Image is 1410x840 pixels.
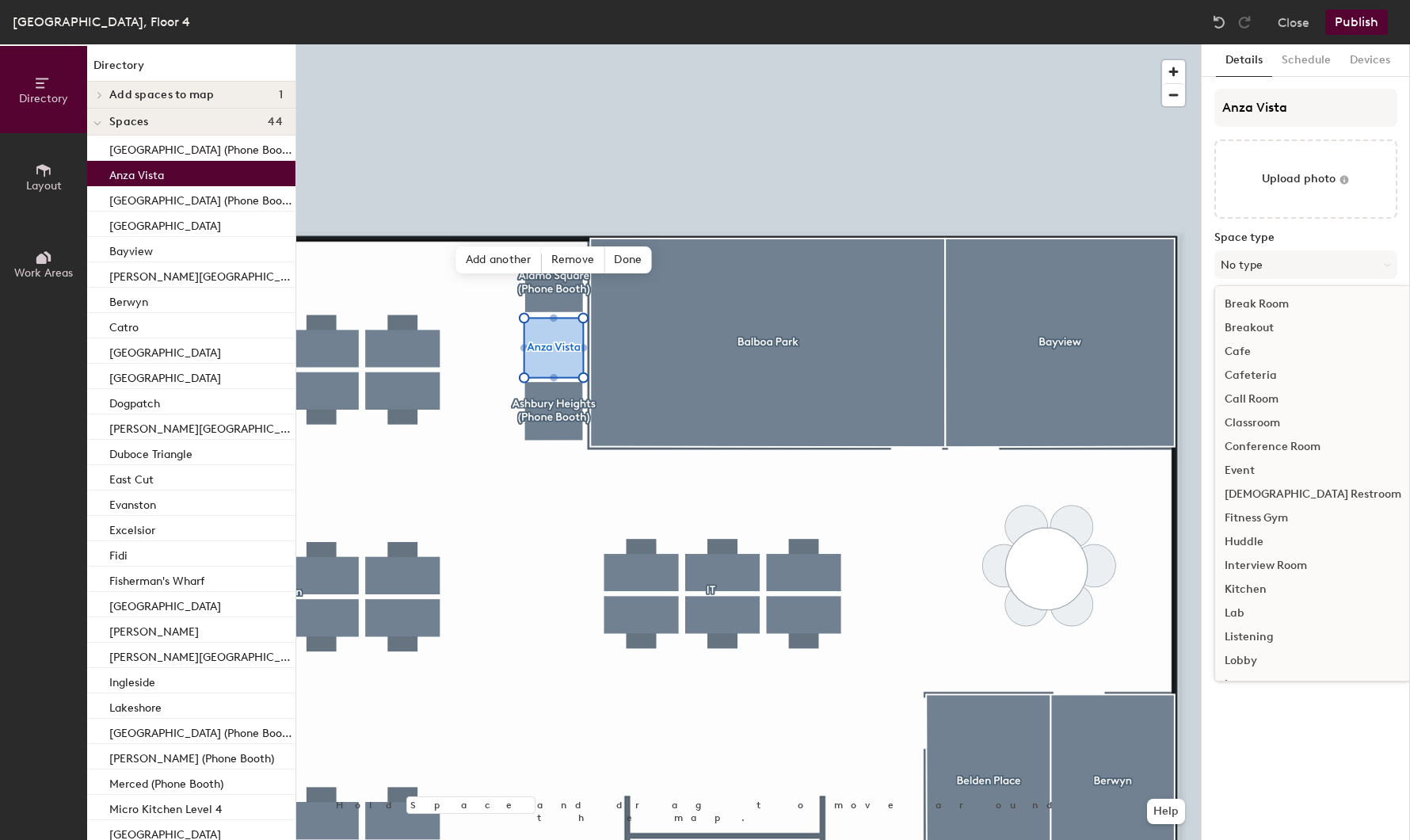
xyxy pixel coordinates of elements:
p: [GEOGRAPHIC_DATA] [109,342,221,360]
p: [PERSON_NAME][GEOGRAPHIC_DATA] [109,265,292,284]
p: [PERSON_NAME][GEOGRAPHIC_DATA] [109,418,292,436]
p: [GEOGRAPHIC_DATA] [109,215,221,233]
p: Duboce Triangle [109,443,192,461]
p: Dogpatch [109,392,160,410]
p: Fisherman's Wharf [109,570,204,588]
p: Lakeshore [109,697,162,715]
p: [PERSON_NAME][GEOGRAPHIC_DATA] [109,646,292,664]
span: 44 [268,116,283,128]
span: 1 [279,89,283,101]
p: [GEOGRAPHIC_DATA] [109,367,221,385]
span: Work Areas [14,266,73,280]
p: Evanston [109,494,156,512]
button: Details [1216,44,1272,77]
span: Spaces [109,116,149,128]
p: Excelsior [109,519,155,537]
p: Bayview [109,240,153,258]
button: Close [1278,10,1309,35]
p: [PERSON_NAME] [109,620,199,639]
p: Fidi [109,544,128,563]
button: Devices [1340,44,1400,77]
p: [PERSON_NAME] (Phone Booth) [109,747,274,766]
p: Catro [109,316,139,334]
button: No type [1214,250,1397,279]
span: Layout [26,179,62,193]
label: Space type [1214,231,1397,244]
p: Merced (Phone Booth) [109,773,223,791]
p: [GEOGRAPHIC_DATA] (Phone Booth) [109,139,292,157]
button: Help [1147,799,1185,824]
span: Directory [19,92,68,105]
img: Redo [1237,14,1252,30]
span: Add another [456,246,542,273]
span: Add spaces to map [109,89,215,101]
p: Anza Vista [109,164,164,182]
p: Ingleside [109,671,155,689]
p: Berwyn [109,291,148,309]
button: Publish [1325,10,1388,35]
button: Upload photo [1214,139,1397,219]
img: Undo [1211,14,1227,30]
p: [GEOGRAPHIC_DATA] [109,595,221,613]
span: Remove [542,246,605,273]
span: Done [604,246,651,273]
p: Micro Kitchen Level 4 [109,798,222,816]
p: [GEOGRAPHIC_DATA] (Phone Booth) [109,722,292,740]
button: Schedule [1272,44,1340,77]
h1: Directory [87,57,295,82]
p: East Cut [109,468,154,487]
div: [GEOGRAPHIC_DATA], Floor 4 [13,12,190,32]
p: [GEOGRAPHIC_DATA] (Phone Booth) [109,189,292,208]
